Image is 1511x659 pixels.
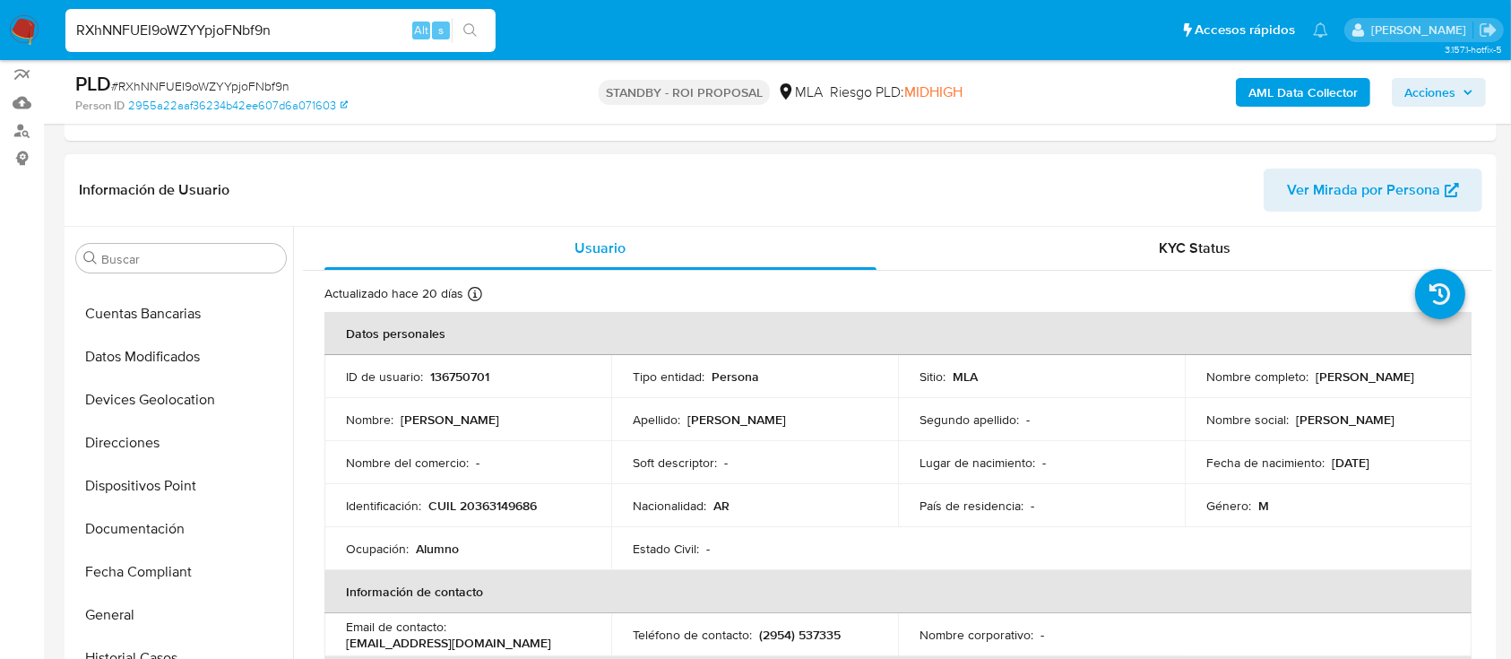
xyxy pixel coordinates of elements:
[101,251,279,267] input: Buscar
[346,412,393,428] p: Nombre :
[75,69,111,98] b: PLD
[712,369,759,385] p: Persona
[111,77,289,95] span: # RXhNNFUEI9oWZYYpjoFNbf9n
[346,619,446,635] p: Email de contacto :
[401,412,499,428] p: [PERSON_NAME]
[83,251,98,265] button: Buscar
[633,455,717,471] p: Soft descriptor :
[633,498,706,514] p: Nacionalidad :
[633,627,752,643] p: Teléfono de contacto :
[1392,78,1486,107] button: Acciones
[69,551,293,594] button: Fecha Compliant
[324,570,1472,613] th: Información de contacto
[687,412,786,428] p: [PERSON_NAME]
[920,627,1033,643] p: Nombre corporativo :
[777,82,823,102] div: MLA
[346,541,409,557] p: Ocupación :
[79,181,229,199] h1: Información de Usuario
[1206,498,1251,514] p: Género :
[633,412,680,428] p: Apellido :
[706,541,710,557] p: -
[69,335,293,378] button: Datos Modificados
[1236,78,1370,107] button: AML Data Collector
[1195,21,1295,39] span: Accesos rápidos
[69,464,293,507] button: Dispositivos Point
[69,378,293,421] button: Devices Geolocation
[324,312,1472,355] th: Datos personales
[430,369,489,385] p: 136750701
[69,292,293,335] button: Cuentas Bancarias
[830,82,963,102] span: Riesgo PLD:
[346,635,551,651] p: [EMAIL_ADDRESS][DOMAIN_NAME]
[428,498,537,514] p: CUIL 20363149686
[1258,498,1269,514] p: M
[69,594,293,637] button: General
[759,627,841,643] p: (2954) 537335
[1479,21,1498,39] a: Salir
[1371,22,1472,39] p: ezequiel.castrillon@mercadolibre.com
[1287,169,1440,212] span: Ver Mirada por Persona
[1206,369,1308,385] p: Nombre completo :
[65,19,496,42] input: Buscar usuario o caso...
[414,22,428,39] span: Alt
[1040,627,1044,643] p: -
[452,18,488,43] button: search-icon
[599,80,770,105] p: STANDBY - ROI PROPOSAL
[1445,42,1502,56] span: 3.157.1-hotfix-5
[633,541,699,557] p: Estado Civil :
[920,412,1019,428] p: Segundo apellido :
[1296,412,1394,428] p: [PERSON_NAME]
[1026,412,1030,428] p: -
[476,455,479,471] p: -
[724,455,728,471] p: -
[904,82,963,102] span: MIDHIGH
[69,507,293,551] button: Documentación
[75,98,125,114] b: Person ID
[1332,455,1369,471] p: [DATE]
[1313,22,1328,38] a: Notificaciones
[574,238,626,258] span: Usuario
[920,455,1035,471] p: Lugar de nacimiento :
[1042,455,1046,471] p: -
[1248,78,1358,107] b: AML Data Collector
[1031,498,1034,514] p: -
[346,455,469,471] p: Nombre del comercio :
[438,22,444,39] span: s
[346,498,421,514] p: Identificación :
[1404,78,1455,107] span: Acciones
[1206,412,1289,428] p: Nombre social :
[633,369,704,385] p: Tipo entidad :
[920,369,945,385] p: Sitio :
[416,541,459,557] p: Alumno
[713,498,730,514] p: AR
[1316,369,1414,385] p: [PERSON_NAME]
[1206,455,1325,471] p: Fecha de nacimiento :
[920,498,1023,514] p: País de residencia :
[346,369,423,385] p: ID de usuario :
[69,421,293,464] button: Direcciones
[128,98,348,114] a: 2955a22aaf36234b42ee607d6a071603
[953,369,978,385] p: MLA
[1159,238,1230,258] span: KYC Status
[324,285,463,302] p: Actualizado hace 20 días
[1264,169,1482,212] button: Ver Mirada por Persona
